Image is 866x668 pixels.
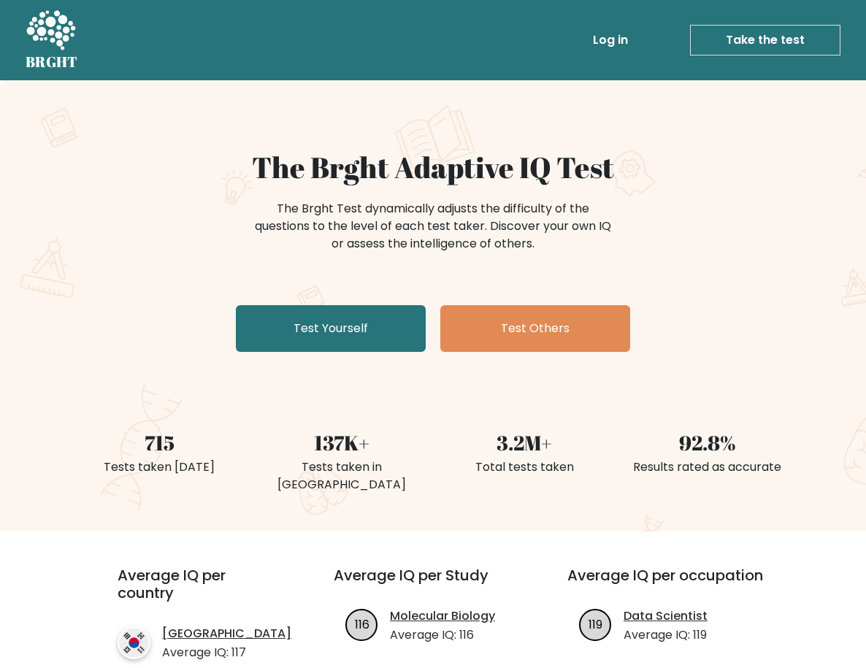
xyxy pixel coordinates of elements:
[390,607,495,625] a: Molecular Biology
[624,626,708,644] p: Average IQ: 119
[440,305,630,352] a: Test Others
[354,616,369,633] text: 116
[26,53,78,71] h5: BRGHT
[624,428,789,458] div: 92.8%
[118,567,281,619] h3: Average IQ per country
[589,616,602,633] text: 119
[259,428,424,458] div: 137K+
[587,26,634,55] a: Log in
[77,428,242,458] div: 715
[236,305,426,352] a: Test Yourself
[162,625,291,642] a: [GEOGRAPHIC_DATA]
[390,626,495,644] p: Average IQ: 116
[567,567,766,602] h3: Average IQ per occupation
[259,458,424,494] div: Tests taken in [GEOGRAPHIC_DATA]
[442,428,607,458] div: 3.2M+
[334,567,532,602] h3: Average IQ per Study
[162,644,291,661] p: Average IQ: 117
[442,458,607,476] div: Total tests taken
[26,6,78,74] a: BRGHT
[77,458,242,476] div: Tests taken [DATE]
[624,458,789,476] div: Results rated as accurate
[118,626,150,659] img: country
[250,200,616,253] div: The Brght Test dynamically adjusts the difficulty of the questions to the level of each test take...
[624,607,708,625] a: Data Scientist
[77,150,789,185] h1: The Brght Adaptive IQ Test
[690,25,840,55] a: Take the test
